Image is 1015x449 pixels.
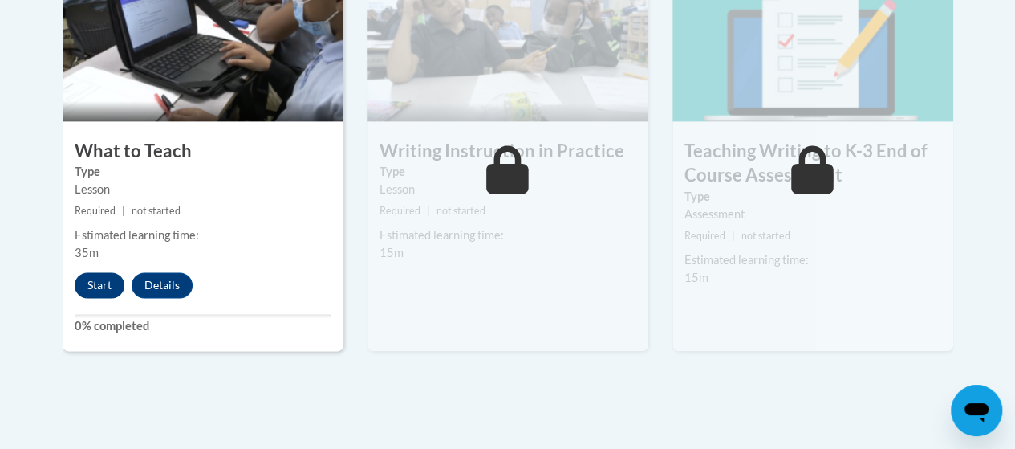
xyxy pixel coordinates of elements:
[427,205,430,217] span: |
[732,230,735,242] span: |
[132,272,193,298] button: Details
[684,271,708,284] span: 15m
[367,139,648,164] h3: Writing Instruction in Practice
[380,227,636,244] div: Estimated learning time:
[75,317,331,335] label: 0% completed
[684,251,941,269] div: Estimated learning time:
[380,205,420,217] span: Required
[684,188,941,206] label: Type
[75,181,331,198] div: Lesson
[132,205,181,217] span: not started
[75,272,124,298] button: Start
[436,205,485,217] span: not started
[741,230,790,242] span: not started
[75,205,116,217] span: Required
[380,163,636,181] label: Type
[75,227,331,244] div: Estimated learning time:
[75,163,331,181] label: Type
[684,206,941,223] div: Assessment
[122,205,125,217] span: |
[951,385,1002,436] iframe: Button to launch messaging window
[684,230,725,242] span: Required
[672,139,953,189] h3: Teaching Writing to K-3 End of Course Assessment
[380,181,636,198] div: Lesson
[380,246,404,259] span: 15m
[75,246,99,259] span: 35m
[63,139,343,164] h3: What to Teach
